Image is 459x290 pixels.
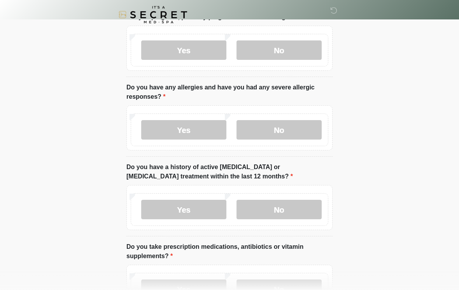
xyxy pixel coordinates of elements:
label: Yes [141,40,226,60]
label: Yes [141,200,226,219]
label: Do you have any allergies and have you had any severe allergic responses? [126,83,333,101]
label: No [237,120,322,140]
img: It's A Secret Med Spa Logo [119,6,187,23]
label: Do you have a history of active [MEDICAL_DATA] or [MEDICAL_DATA] treatment within the last 12 mon... [126,162,333,181]
label: No [237,40,322,60]
label: Yes [141,120,226,140]
label: No [237,200,322,219]
label: Do you take prescription medications, antibiotics or vitamin supplements? [126,242,333,261]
